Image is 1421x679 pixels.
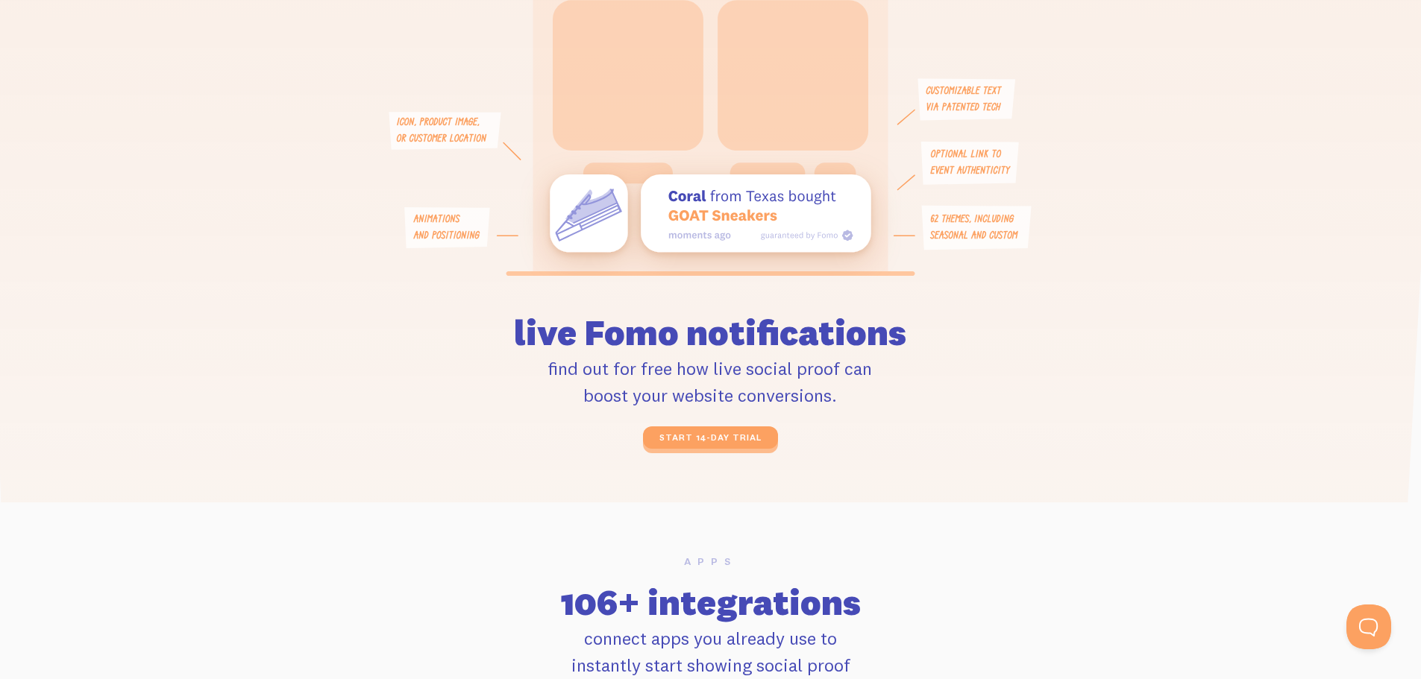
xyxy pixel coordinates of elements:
p: find out for free how live social proof can boost your website conversions. [401,355,1020,408]
iframe: Help Scout Beacon - Open [1346,604,1391,649]
h2: 106+ integrations [295,584,1127,620]
a: start 14-day trial [643,426,778,449]
p: connect apps you already use to instantly start showing social proof [295,625,1127,678]
h6: Apps [295,556,1127,566]
h2: live Fomo notifications [401,279,1020,350]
